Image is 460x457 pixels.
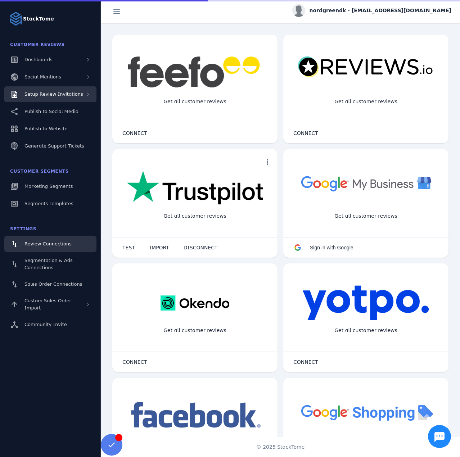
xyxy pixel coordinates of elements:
[286,355,325,369] button: CONNECT
[24,74,61,80] span: Social Mentions
[4,178,96,194] a: Marketing Segments
[286,240,361,255] button: Sign in with Google
[127,399,263,431] img: facebook.png
[115,240,142,255] button: TEST
[161,285,229,321] img: okendo.webp
[292,4,305,17] img: profile.jpg
[286,126,325,140] button: CONNECT
[4,121,96,137] a: Publish to Website
[23,15,54,23] strong: StackTome
[24,91,83,97] span: Setup Review Invitations
[310,7,452,14] span: nordgreendk - [EMAIL_ADDRESS][DOMAIN_NAME]
[127,171,263,206] img: trustpilot.png
[9,12,23,26] img: Logo image
[10,226,36,231] span: Settings
[298,399,434,425] img: googleshopping.png
[115,355,154,369] button: CONNECT
[24,126,67,131] span: Publish to Website
[4,138,96,154] a: Generate Support Tickets
[158,92,232,111] div: Get all customer reviews
[256,443,305,451] span: © 2025 StackTome
[24,201,73,206] span: Segments Templates
[4,317,96,332] a: Community Invite
[4,276,96,292] a: Sales Order Connections
[293,131,318,136] span: CONNECT
[24,109,78,114] span: Publish to Social Media
[4,104,96,119] a: Publish to Social Media
[24,241,72,246] span: Review Connections
[176,240,225,255] button: DISCONNECT
[115,126,154,140] button: CONNECT
[24,143,84,149] span: Generate Support Tickets
[142,240,176,255] button: IMPORT
[329,207,403,226] div: Get all customer reviews
[4,253,96,275] a: Segmentation & Ads Connections
[149,245,169,250] span: IMPORT
[24,322,67,327] span: Community Invite
[10,42,65,47] span: Customer Reviews
[293,359,318,365] span: CONNECT
[127,56,263,88] img: feefo.png
[260,155,275,169] button: more
[4,236,96,252] a: Review Connections
[122,131,147,136] span: CONNECT
[4,196,96,212] a: Segments Templates
[122,245,135,250] span: TEST
[158,321,232,340] div: Get all customer reviews
[184,245,218,250] span: DISCONNECT
[329,92,403,111] div: Get all customer reviews
[24,57,53,62] span: Dashboards
[24,184,73,189] span: Marketing Segments
[310,245,353,250] span: Sign in with Google
[122,359,147,365] span: CONNECT
[10,169,69,174] span: Customer Segments
[24,258,73,270] span: Segmentation & Ads Connections
[24,281,82,287] span: Sales Order Connections
[158,207,232,226] div: Get all customer reviews
[323,435,408,454] div: Import Products from Google
[329,321,403,340] div: Get all customer reviews
[302,285,429,321] img: yotpo.png
[298,56,434,78] img: reviewsio.svg
[24,298,71,311] span: Custom Sales Order Import
[298,171,434,196] img: googlebusiness.png
[292,4,452,17] button: nordgreendk - [EMAIL_ADDRESS][DOMAIN_NAME]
